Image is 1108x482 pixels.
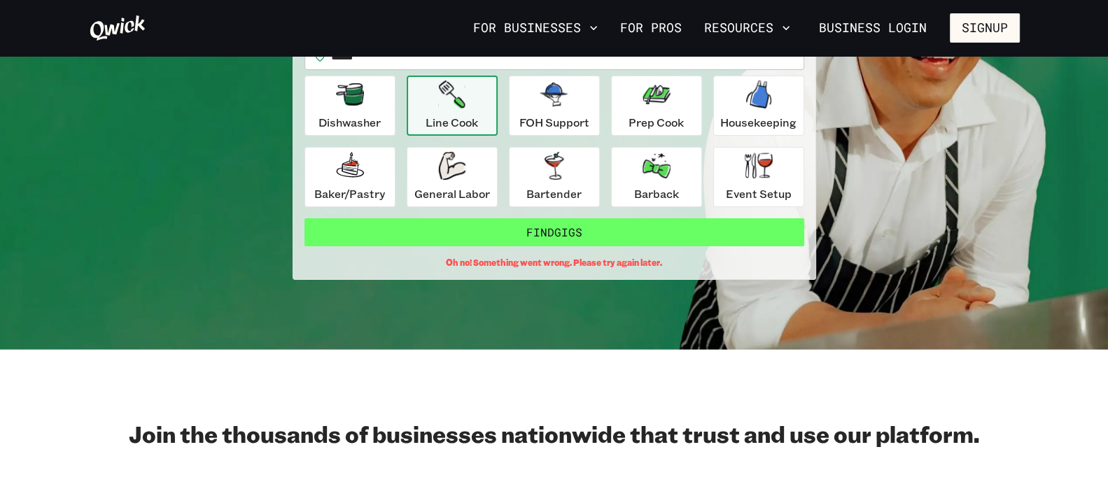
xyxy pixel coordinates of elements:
button: For Businesses [468,16,603,40]
p: General Labor [414,185,490,202]
a: Business Login [807,13,939,43]
p: Barback [634,185,679,202]
p: Line Cook [426,114,478,131]
button: Line Cook [407,76,498,136]
button: FindGigs [304,218,804,246]
span: Oh no! Something went wrong. Please try again later. [446,257,662,268]
p: Event Setup [726,185,792,202]
p: Prep Cook [629,114,684,131]
p: Bartender [526,185,582,202]
button: Dishwasher [304,76,395,136]
button: Signup [950,13,1020,43]
p: Dishwasher [318,114,381,131]
button: Baker/Pastry [304,147,395,207]
button: Event Setup [713,147,804,207]
p: Baker/Pastry [314,185,385,202]
h2: Join the thousands of businesses nationwide that trust and use our platform. [89,420,1020,448]
button: Prep Cook [611,76,702,136]
button: Resources [699,16,796,40]
button: Barback [611,147,702,207]
p: FOH Support [519,114,589,131]
a: For Pros [615,16,687,40]
button: Housekeeping [713,76,804,136]
button: General Labor [407,147,498,207]
button: Bartender [509,147,600,207]
button: FOH Support [509,76,600,136]
p: Housekeeping [720,114,797,131]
